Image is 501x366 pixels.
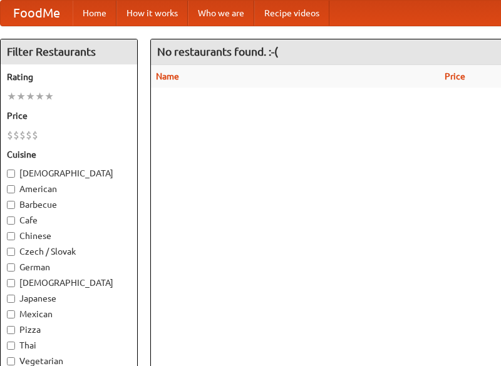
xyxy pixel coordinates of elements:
input: American [7,185,15,193]
h4: Filter Restaurants [1,39,137,64]
ng-pluralize: No restaurants found. :-( [157,46,278,58]
a: FoodMe [1,1,73,26]
a: Who we are [188,1,254,26]
input: Mexican [7,310,15,318]
li: $ [19,128,26,142]
li: ★ [44,89,54,103]
h5: Rating [7,71,131,83]
label: Chinese [7,230,131,242]
a: How it works [116,1,188,26]
label: Cafe [7,214,131,226]
a: Recipe videos [254,1,329,26]
label: German [7,261,131,273]
input: Chinese [7,232,15,240]
li: ★ [7,89,16,103]
input: German [7,263,15,272]
li: $ [7,128,13,142]
label: Mexican [7,308,131,320]
label: American [7,183,131,195]
label: Pizza [7,323,131,336]
input: Japanese [7,295,15,303]
li: ★ [26,89,35,103]
input: Cafe [7,216,15,225]
li: $ [26,128,32,142]
a: Name [156,71,179,81]
h5: Price [7,109,131,122]
label: Japanese [7,292,131,305]
label: [DEMOGRAPHIC_DATA] [7,167,131,180]
li: $ [32,128,38,142]
a: Price [445,71,465,81]
input: Thai [7,342,15,350]
input: Pizza [7,326,15,334]
li: $ [13,128,19,142]
a: Home [73,1,116,26]
li: ★ [16,89,26,103]
label: Barbecue [7,198,131,211]
label: Thai [7,339,131,352]
input: [DEMOGRAPHIC_DATA] [7,170,15,178]
input: Czech / Slovak [7,248,15,256]
input: [DEMOGRAPHIC_DATA] [7,279,15,287]
h5: Cuisine [7,148,131,161]
label: [DEMOGRAPHIC_DATA] [7,277,131,289]
label: Czech / Slovak [7,245,131,258]
li: ★ [35,89,44,103]
input: Barbecue [7,201,15,209]
input: Vegetarian [7,357,15,365]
